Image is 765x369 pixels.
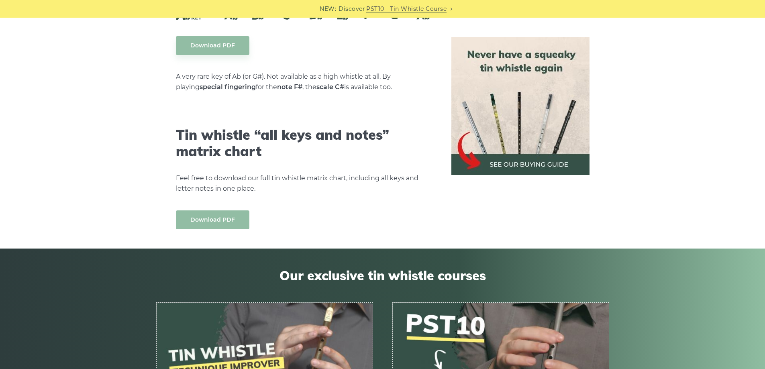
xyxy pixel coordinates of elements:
[200,83,256,91] strong: special fingering
[176,36,249,55] a: Download PDF
[277,83,302,91] strong: note F#
[156,268,609,283] span: Our exclusive tin whistle courses
[451,37,590,175] img: tin whistle buying guide
[316,83,344,91] strong: scale C#
[176,210,249,229] a: Download PDF
[320,4,336,14] span: NEW:
[339,4,365,14] span: Discover
[176,173,432,194] p: Feel free to download our full tin whistle matrix chart, including all keys and letter notes in o...
[176,127,432,160] h2: Tin whistle “all keys and notes” matrix chart
[176,71,432,92] p: A very rare key of Ab (or G#). Not available as a high whistle at all. By playing for the , the i...
[366,4,447,14] a: PST10 - Tin Whistle Course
